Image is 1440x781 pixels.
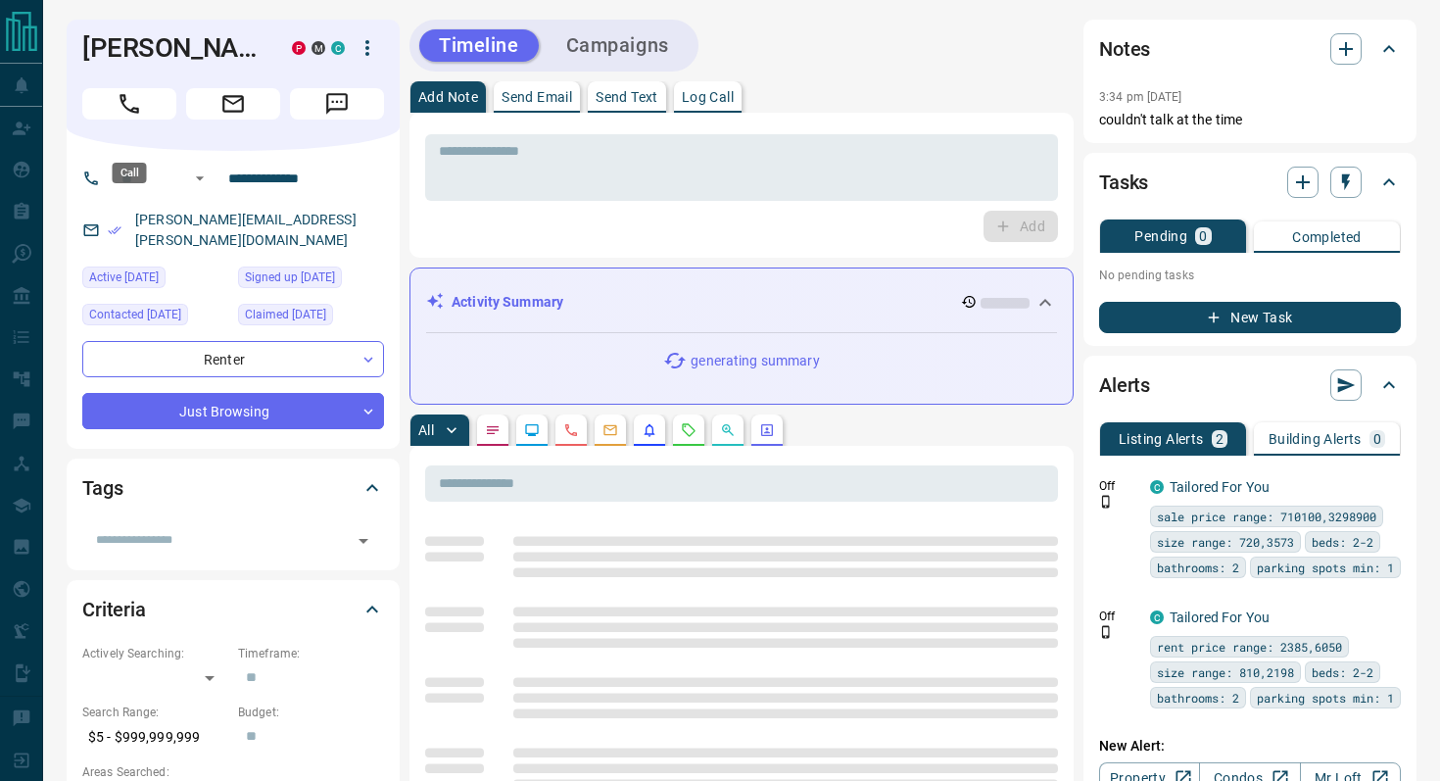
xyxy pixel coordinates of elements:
p: 2 [1216,432,1224,446]
div: condos.ca [1150,610,1164,624]
p: $5 - $999,999,999 [82,721,228,754]
p: Log Call [682,90,734,104]
p: 3:34 pm [DATE] [1099,90,1182,104]
p: Send Text [596,90,658,104]
svg: Calls [563,422,579,438]
svg: Push Notification Only [1099,495,1113,509]
h2: Tags [82,472,122,504]
svg: Requests [681,422,696,438]
div: Alerts [1099,362,1401,409]
a: Tailored For You [1170,610,1270,625]
p: Timeframe: [238,645,384,662]
p: All [418,423,434,437]
button: Campaigns [547,29,689,62]
svg: Emails [602,422,618,438]
div: Renter [82,341,384,377]
p: Listing Alerts [1119,432,1204,446]
h2: Alerts [1099,369,1150,401]
h2: Tasks [1099,167,1148,198]
svg: Listing Alerts [642,422,657,438]
span: size range: 810,2198 [1157,662,1294,682]
div: Call [113,163,147,183]
p: 0 [1199,229,1207,243]
p: Pending [1134,229,1187,243]
p: Off [1099,608,1138,625]
a: [PERSON_NAME][EMAIL_ADDRESS][PERSON_NAME][DOMAIN_NAME] [135,212,357,248]
div: Just Browsing [82,393,384,429]
div: condos.ca [331,41,345,55]
span: rent price range: 2385,6050 [1157,637,1342,657]
p: No pending tasks [1099,261,1401,290]
p: Send Email [502,90,572,104]
div: Tue Aug 12 2025 [82,267,228,294]
div: condos.ca [1150,480,1164,494]
svg: Lead Browsing Activity [524,422,540,438]
p: Completed [1292,230,1362,244]
div: Tasks [1099,159,1401,206]
span: Call [82,88,176,120]
div: mrloft.ca [312,41,325,55]
p: Add Note [418,90,478,104]
span: Claimed [DATE] [245,305,326,324]
div: Activity Summary [426,284,1057,320]
button: Open [188,167,212,190]
div: Tags [82,464,384,512]
div: Sun May 12 2019 [238,304,384,331]
button: Open [350,527,377,555]
svg: Email Verified [108,223,121,237]
h2: Criteria [82,594,146,625]
p: Areas Searched: [82,763,384,781]
p: Building Alerts [1269,432,1362,446]
div: property.ca [292,41,306,55]
span: parking spots min: 1 [1257,688,1394,708]
p: Actively Searching: [82,645,228,662]
span: Message [290,88,384,120]
span: Contacted [DATE] [89,305,181,324]
p: New Alert: [1099,736,1401,757]
svg: Opportunities [720,422,736,438]
span: sale price range: 710100,3298900 [1157,507,1376,526]
div: Wed Aug 13 2025 [82,304,228,331]
svg: Notes [485,422,501,438]
p: 0 [1373,432,1381,446]
h1: [PERSON_NAME] [82,32,263,64]
button: Timeline [419,29,539,62]
span: Email [186,88,280,120]
span: Signed up [DATE] [245,268,335,287]
span: size range: 720,3573 [1157,532,1294,552]
p: Search Range: [82,704,228,721]
span: beds: 2-2 [1312,532,1373,552]
div: Sun May 12 2019 [238,267,384,294]
div: Criteria [82,586,384,633]
h2: Notes [1099,33,1150,65]
p: Budget: [238,704,384,721]
span: bathrooms: 2 [1157,558,1239,577]
span: beds: 2-2 [1312,662,1373,682]
div: Notes [1099,25,1401,73]
svg: Agent Actions [759,422,775,438]
button: New Task [1099,302,1401,333]
a: Tailored For You [1170,479,1270,495]
span: bathrooms: 2 [1157,688,1239,708]
p: couldn't talk at the time [1099,110,1401,130]
p: Activity Summary [452,292,563,313]
span: parking spots min: 1 [1257,558,1394,577]
span: Active [DATE] [89,268,159,287]
p: Off [1099,477,1138,495]
svg: Push Notification Only [1099,625,1113,639]
p: generating summary [691,351,819,371]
